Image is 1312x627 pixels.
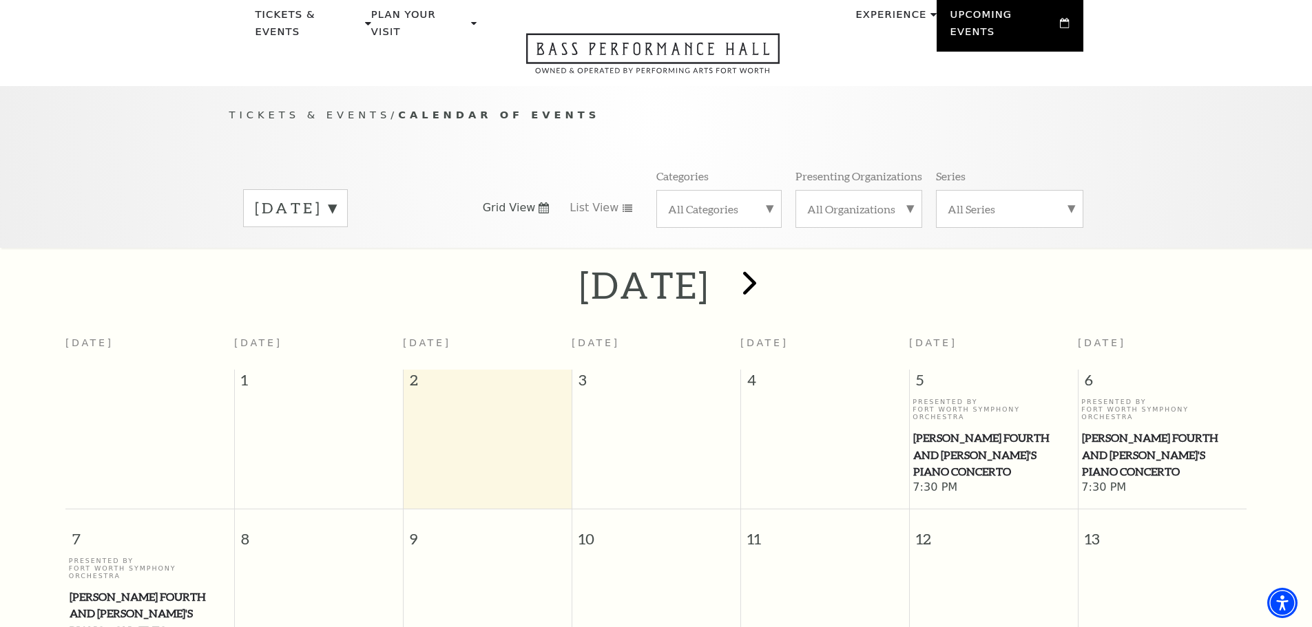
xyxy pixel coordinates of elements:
button: next [722,261,773,310]
span: List View [570,200,618,215]
span: 11 [741,509,909,557]
span: [PERSON_NAME] Fourth and [PERSON_NAME]'s Piano Concerto [913,429,1074,480]
span: 12 [910,509,1078,557]
th: [DATE] [65,329,234,370]
p: Presented By Fort Worth Symphony Orchestra [1081,398,1243,421]
span: [DATE] [403,337,451,348]
span: 3 [572,370,740,397]
span: [DATE] [740,337,789,348]
span: [PERSON_NAME] Fourth and [PERSON_NAME]'s Piano Concerto [1082,429,1242,480]
span: 4 [741,370,909,397]
span: 10 [572,509,740,557]
p: Categories [656,169,709,183]
span: 2 [404,370,572,397]
span: 8 [235,509,403,557]
p: Upcoming Events [950,6,1057,48]
p: Presented By Fort Worth Symphony Orchestra [913,398,1074,421]
span: [DATE] [1078,337,1126,348]
h2: [DATE] [579,263,709,307]
span: 9 [404,509,572,557]
span: [DATE] [572,337,620,348]
a: Open this option [477,33,829,86]
span: 1 [235,370,403,397]
p: Experience [855,6,926,31]
div: Accessibility Menu [1267,588,1298,618]
span: Grid View [483,200,536,215]
p: Presenting Organizations [795,169,922,183]
span: Calendar of Events [398,109,600,120]
label: All Categories [668,202,770,216]
p: Series [936,169,966,183]
label: All Series [948,202,1072,216]
span: 7:30 PM [1081,480,1243,496]
p: Plan Your Visit [371,6,468,48]
p: Tickets & Events [256,6,362,48]
p: / [229,107,1083,124]
span: Tickets & Events [229,109,391,120]
span: 5 [910,370,1078,397]
label: [DATE] [255,198,336,219]
span: 7:30 PM [913,480,1074,496]
span: [DATE] [234,337,282,348]
span: 6 [1079,370,1247,397]
span: 7 [65,509,234,557]
p: Presented By Fort Worth Symphony Orchestra [69,557,231,580]
span: 13 [1079,509,1247,557]
label: All Organizations [807,202,910,216]
span: [DATE] [909,337,957,348]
